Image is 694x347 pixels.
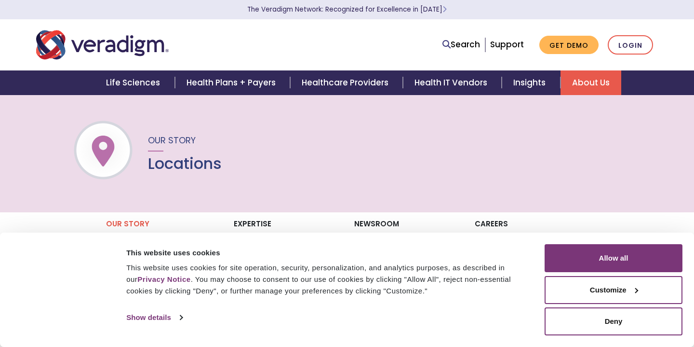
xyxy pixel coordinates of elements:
[126,247,534,259] div: This website uses cookies
[175,70,290,95] a: Health Plans + Payers
[475,232,531,242] a: Join Our Team
[545,276,682,304] button: Customize
[234,232,277,242] a: Leadership
[539,36,599,55] a: Get Demo
[608,35,653,55] a: Login
[148,134,196,146] span: Our Story
[290,70,403,95] a: Healthcare Providers
[354,232,413,242] a: Press Releases
[137,275,190,283] a: Privacy Notice
[545,307,682,335] button: Deny
[36,29,169,61] img: Veradigm logo
[442,38,480,51] a: Search
[94,70,174,95] a: Life Sciences
[126,262,534,297] div: This website uses cookies for site operation, security, personalization, and analytics purposes, ...
[106,232,152,242] a: Who We Are
[442,5,447,14] span: Learn More
[490,39,524,50] a: Support
[126,310,182,325] a: Show details
[502,70,560,95] a: Insights
[247,5,447,14] a: The Veradigm Network: Recognized for Excellence in [DATE]Learn More
[545,244,682,272] button: Allow all
[148,154,222,173] h1: Locations
[403,70,502,95] a: Health IT Vendors
[561,70,621,95] a: About Us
